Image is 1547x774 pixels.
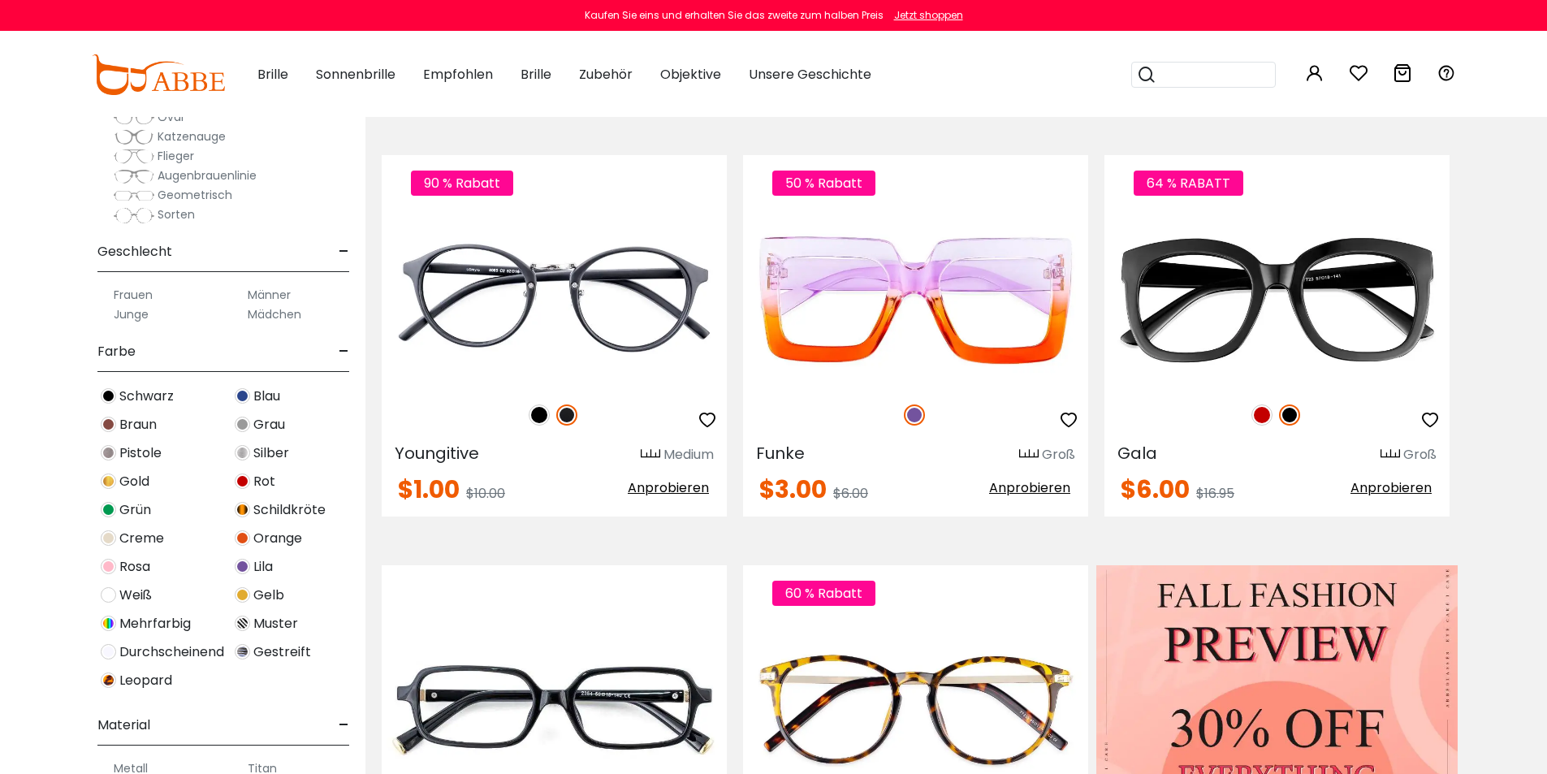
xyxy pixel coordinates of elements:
img: Cat-Eye.png [114,129,154,145]
img: Weiß [101,587,116,603]
font: Blau [253,387,280,405]
font: - [339,338,349,365]
font: Grau [253,415,285,434]
font: Flieger [158,148,194,164]
font: Sorten [158,206,195,223]
font: Rot [253,472,275,491]
img: Rot [235,473,250,489]
img: Mehrfarbig [101,616,116,631]
font: $3.00 [759,472,827,507]
font: Grün [119,500,151,519]
img: Pistole [101,445,116,461]
a: Purple Spark – Kunststoff, universelle Brückenpassform [743,214,1088,387]
img: Blau [235,388,250,404]
font: Frauen [114,287,153,303]
img: Mattschwarze Youngitive – Kunststoff, verstellbare Nasenpads [382,214,727,387]
font: 64 % RABATT [1147,174,1230,192]
font: Gestreift [253,642,311,661]
font: Groß [1042,445,1075,464]
font: Material [97,716,150,734]
button: Anprobieren [984,478,1075,499]
a: Jetzt shoppen [886,8,963,22]
font: Mehrfarbig [119,614,191,633]
img: Leopard [101,672,116,688]
img: Schwarz [1279,404,1300,426]
font: Youngitive [395,442,479,465]
font: Unsere Geschichte [749,65,871,84]
font: Zubehör [579,65,633,84]
img: abbeglasses.com [92,54,225,95]
font: Brille [257,65,288,84]
font: $6.00 [833,484,868,503]
button: Anprobieren [623,478,714,499]
font: - [339,238,349,265]
img: Gelb [235,587,250,603]
font: Augenbrauenlinie [158,167,257,184]
img: Varieties.png [114,207,154,224]
font: Muster [253,614,298,633]
font: Empfohlen [423,65,493,84]
font: - [339,711,349,738]
img: Lila [904,404,925,426]
font: Sonnenbrille [316,65,395,84]
font: Durchscheinend [119,642,224,661]
font: Jetzt shoppen [894,8,963,22]
img: Schwarz [101,388,116,404]
font: Lila [253,557,273,576]
img: Creme [101,530,116,546]
font: Mädchen [248,306,301,322]
font: Braun [119,415,157,434]
img: Braun [101,417,116,432]
font: 90 % Rabatt [424,174,500,192]
font: Leopard [119,671,172,690]
font: Anprobieren [628,478,709,497]
font: Weiß [119,586,152,604]
font: $10.00 [466,484,505,503]
img: Geometric.png [114,188,154,204]
font: Geschlecht [97,242,172,261]
img: Silber [235,445,250,461]
font: Katzenauge [158,128,226,145]
font: Schwarz [119,387,174,405]
img: Gestreift [235,644,250,659]
font: Orange [253,529,302,547]
font: Kaufen Sie eins und erhalten Sie das zweite zum halben Preis [585,8,884,22]
img: Oval.png [114,110,154,126]
font: Anprobieren [1350,478,1432,497]
font: Rosa [119,557,150,576]
img: Black Gala – Kunststoff, universelle Brückenpassform [1104,214,1450,387]
img: Grün [101,502,116,517]
font: Gold [119,472,149,491]
font: Gelb [253,586,284,604]
font: 60 % Rabatt [785,584,862,603]
img: Rot [1251,404,1273,426]
img: Muster [235,616,250,631]
font: Oval [158,109,184,125]
font: Schildkröte [253,500,326,519]
font: Objektive [660,65,721,84]
font: $16.95 [1196,484,1234,503]
font: Creme [119,529,164,547]
img: Browline.png [114,168,154,184]
font: $6.00 [1121,472,1190,507]
img: Größenlineal [1381,448,1400,461]
font: Brille [521,65,551,84]
font: Geometrisch [158,187,232,203]
button: Anprobieren [1346,478,1437,499]
img: Grau [235,417,250,432]
font: 50 % Rabatt [785,174,862,192]
font: $1.00 [398,472,460,507]
font: Farbe [97,342,136,361]
font: Medium [663,445,714,464]
font: Silber [253,443,289,462]
font: Männer [248,287,291,303]
font: Funke [756,442,805,465]
img: Schwarz [529,404,550,426]
font: Anprobieren [989,478,1070,497]
img: Mattschwarz [556,404,577,426]
font: Junge [114,306,149,322]
font: Pistole [119,443,162,462]
font: Gala [1117,442,1157,465]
